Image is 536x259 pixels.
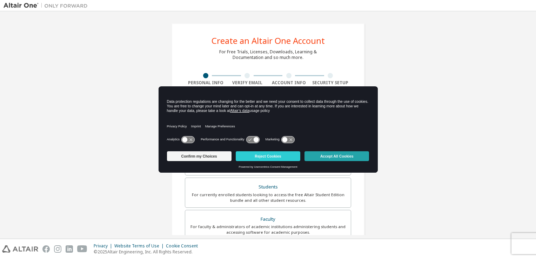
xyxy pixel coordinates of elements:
[42,245,50,253] img: facebook.svg
[189,182,347,192] div: Students
[189,224,347,235] div: For faculty & administrators of academic institutions administering students and accessing softwa...
[310,80,351,86] div: Security Setup
[219,49,317,60] div: For Free Trials, Licenses, Downloads, Learning & Documentation and so much more.
[227,80,268,86] div: Verify Email
[185,80,227,86] div: Personal Info
[94,249,202,255] p: © 2025 Altair Engineering, Inc. All Rights Reserved.
[212,36,325,45] div: Create an Altair One Account
[189,192,347,203] div: For currently enrolled students looking to access the free Altair Student Edition bundle and all ...
[268,80,310,86] div: Account Info
[189,214,347,224] div: Faculty
[114,243,166,249] div: Website Terms of Use
[94,243,114,249] div: Privacy
[166,243,202,249] div: Cookie Consent
[77,245,87,253] img: youtube.svg
[4,2,91,9] img: Altair One
[2,245,38,253] img: altair_logo.svg
[66,245,73,253] img: linkedin.svg
[54,245,61,253] img: instagram.svg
